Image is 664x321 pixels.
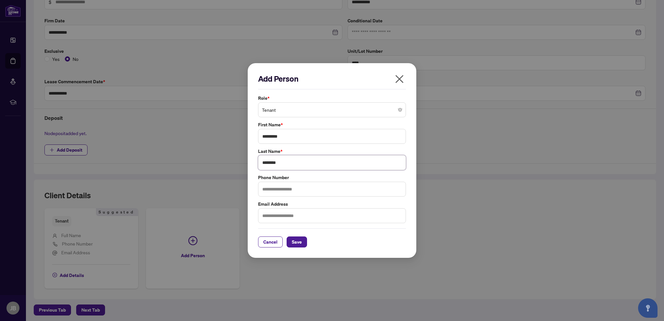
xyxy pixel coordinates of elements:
[258,121,406,128] label: First Name
[287,236,307,247] button: Save
[292,237,302,247] span: Save
[398,108,402,112] span: close-circle
[263,237,278,247] span: Cancel
[258,174,406,181] label: Phone Number
[262,104,402,116] span: Tenant
[258,236,283,247] button: Cancel
[638,298,658,318] button: Open asap
[258,148,406,155] label: Last Name
[258,74,406,84] h2: Add Person
[258,201,406,208] label: Email Address
[394,74,405,84] span: close
[258,95,406,102] label: Role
